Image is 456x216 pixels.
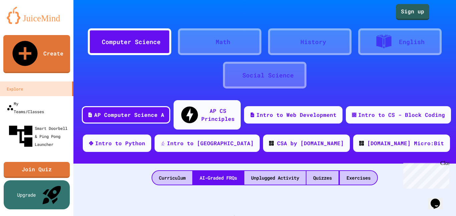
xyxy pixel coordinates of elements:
div: History [300,37,326,46]
div: [DOMAIN_NAME] Micro:Bit [367,139,444,147]
img: CODE_logo_RGB.png [269,141,274,146]
div: AI-Graded FRQs [193,171,244,185]
div: Quizzes [306,171,338,185]
div: Math [216,37,230,46]
img: logo-orange.svg [7,7,67,24]
div: Intro to CS - Block Coding [358,111,445,119]
a: Sign up [396,4,429,20]
div: Upgrade [17,191,36,198]
div: AP Computer Science A [94,111,164,119]
div: AP CS Principles [201,107,235,123]
div: Curriculum [152,171,192,185]
div: Chat with us now!Close [3,3,46,42]
div: My Teams/Classes [7,99,44,116]
div: Intro to Web Development [256,111,336,119]
img: CODE_logo_RGB.png [359,141,364,146]
div: Intro to Python [95,139,145,147]
div: English [399,37,425,46]
a: Create [3,35,70,73]
a: Join Quiz [4,162,70,178]
div: CSA by [DOMAIN_NAME] [277,139,344,147]
div: Exercises [340,171,377,185]
div: Intro to [GEOGRAPHIC_DATA] [167,139,254,147]
div: Smart Doorbell & Ping Pong Launcher [7,122,71,150]
iframe: chat widget [401,160,449,189]
iframe: chat widget [428,189,449,209]
div: Unplugged Activity [244,171,306,185]
div: Social Science [242,71,294,80]
div: Explore [7,85,23,93]
div: Computer Science [102,37,161,46]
